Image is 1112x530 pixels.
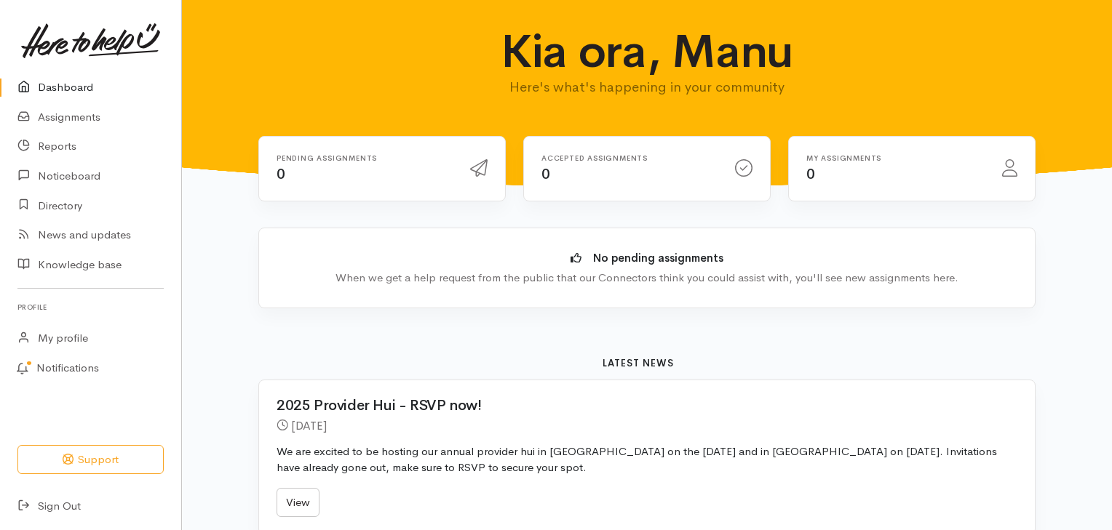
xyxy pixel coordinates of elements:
[17,445,164,475] button: Support
[593,251,723,265] b: No pending assignments
[277,443,1017,476] p: We are excited to be hosting our annual provider hui in [GEOGRAPHIC_DATA] on the [DATE] and in [G...
[603,357,674,369] b: Latest news
[277,488,319,518] a: View
[541,154,718,162] h6: Accepted assignments
[291,418,327,433] time: [DATE]
[432,26,862,77] h1: Kia ora, Manu
[806,165,815,183] span: 0
[806,154,985,162] h6: My assignments
[17,297,164,317] h6: Profile
[277,398,1000,414] h2: 2025 Provider Hui - RSVP now!
[541,165,550,183] span: 0
[432,77,862,97] p: Here's what's happening in your community
[281,270,1013,286] div: When we get a help request from the public that our Connectors think you could assist with, you'l...
[277,165,285,183] span: 0
[277,154,453,162] h6: Pending assignments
